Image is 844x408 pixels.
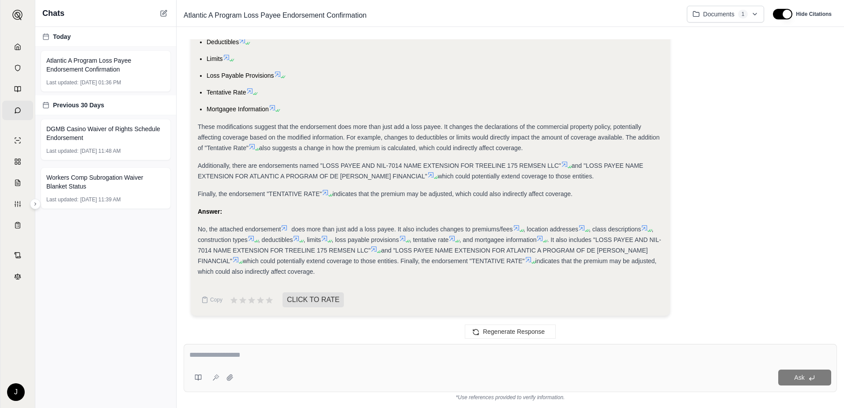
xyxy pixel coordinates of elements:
a: Single Policy [2,131,33,150]
span: Atlantic A Program Loss Payee Endorsement Confirmation [180,8,370,23]
span: Additionally, there are endorsements named "LOSS PAYEE AND NIL-7014 NAME EXTENSION FOR TREELINE 1... [198,162,561,169]
span: indicates that the premium may be adjusted, which could also indirectly affect coverage. [332,190,573,197]
a: Prompt Library [2,79,33,99]
span: Regenerate Response [483,328,545,335]
button: Regenerate Response [465,325,556,339]
span: . It also includes "LOSS PAYEE AND NIL-7014 NAME EXTENSION FOR TREELINE 175 REMSEN LLC" [198,236,661,254]
span: , construction types [198,226,653,243]
span: , location addresses [524,226,579,233]
div: Edit Title [180,8,680,23]
span: Deductibles [207,38,239,45]
span: Finally, the endorsement "TENTATIVE RATE" [198,190,322,197]
span: No, the attached endorsement [198,226,281,233]
span: Chats [42,7,64,19]
span: Loss Payable Provisions [207,72,274,79]
span: [DATE] 11:39 AM [80,196,121,203]
span: Last updated: [46,147,79,155]
span: Hide Citations [796,11,832,18]
span: Last updated: [46,79,79,86]
span: These modifications suggest that the endorsement does more than just add a loss payee. It changes... [198,123,659,151]
a: Custom Report [2,194,33,214]
span: Mortgagee Information [207,106,269,113]
a: Chat [2,101,33,120]
button: New Chat [158,8,169,19]
a: Coverage Table [2,215,33,235]
a: Contract Analysis [2,246,33,265]
span: , loss payable provisions [332,236,399,243]
a: Documents Vault [2,58,33,78]
span: CLICK TO RATE [283,292,344,307]
span: [DATE] 11:48 AM [80,147,121,155]
span: Ask [794,374,804,381]
strong: Answer: [198,208,222,215]
span: Limits [207,55,223,62]
span: and "LOSS PAYEE NAME EXTENSION FOR ATLANTIC A PROGRAM OF DE [PERSON_NAME] FINANCIAL" [198,247,648,264]
span: also suggests a change in how the premium is calculated, which could indirectly affect coverage. [259,144,523,151]
div: *Use references provided to verify information. [184,392,837,401]
a: Legal Search Engine [2,267,33,286]
span: Atlantic A Program Loss Payee Endorsement Confirmation [46,56,165,74]
span: indicates that the premium may be adjusted, which could also indirectly affect coverage. [198,257,656,275]
span: Today [53,32,71,41]
button: Expand sidebar [9,6,26,24]
span: Last updated: [46,196,79,203]
span: Documents [703,10,735,19]
span: [DATE] 01:36 PM [80,79,121,86]
button: Expand sidebar [30,199,41,209]
img: Expand sidebar [12,10,23,20]
span: , deductibles [258,236,293,243]
a: Policy Comparisons [2,152,33,171]
span: does more than just add a loss payee. It also includes changes to premiums/fees [291,226,512,233]
a: Claim Coverage [2,173,33,193]
span: , limits [303,236,321,243]
button: Ask [778,370,831,385]
span: which could potentially extend coverage to those entities. Finally, the endorsement "TENTATIVE RATE" [243,257,524,264]
span: 1 [738,10,748,19]
div: J [7,383,25,401]
span: and "LOSS PAYEE NAME EXTENSION FOR ATLANTIC A PROGRAM OF DE [PERSON_NAME] FINANCIAL" [198,162,643,180]
a: Home [2,37,33,57]
span: Previous 30 Days [53,101,104,110]
button: Copy [198,291,226,309]
button: Documents1 [687,6,765,23]
span: DGMB Casino Waiver of Rights Schedule Endorsement [46,125,165,142]
span: Copy [210,296,222,303]
span: Workers Comp Subrogation Waiver Blanket Status [46,173,165,191]
span: , tentative rate [410,236,449,243]
span: which could potentially extend coverage to those entities. [438,173,594,180]
span: Tentative Rate [207,89,246,96]
span: , and mortgagee information [459,236,536,243]
span: , class descriptions [589,226,641,233]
